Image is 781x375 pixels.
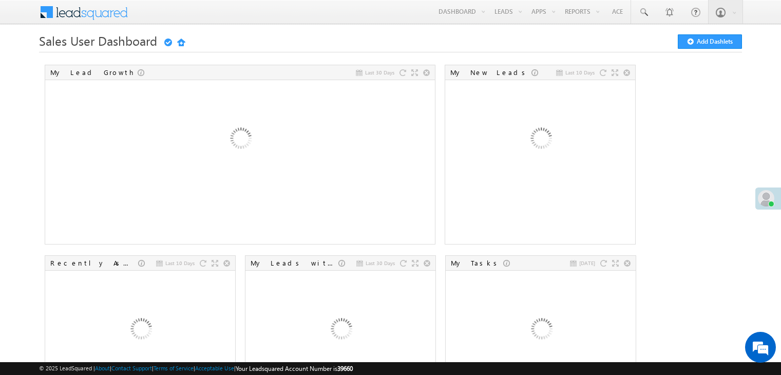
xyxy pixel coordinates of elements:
img: Loading... [485,85,596,195]
div: My Tasks [451,258,503,268]
span: © 2025 LeadSquared | | | | | [39,364,353,373]
a: About [95,365,110,371]
div: My Lead Growth [50,68,138,77]
div: My Leads with Stage Change [251,258,338,268]
div: Recently Assigned Leads [50,258,138,268]
span: Last 10 Days [565,68,595,77]
div: My New Leads [450,68,531,77]
img: Loading... [185,85,295,195]
span: Last 10 Days [165,258,195,268]
span: Last 30 Days [365,68,394,77]
span: Your Leadsquared Account Number is [236,365,353,372]
span: 39660 [337,365,353,372]
button: Add Dashlets [678,34,742,49]
a: Terms of Service [154,365,194,371]
span: [DATE] [579,258,595,268]
span: Last 30 Days [366,258,395,268]
span: Sales User Dashboard [39,32,157,49]
a: Contact Support [111,365,152,371]
a: Acceptable Use [195,365,234,371]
